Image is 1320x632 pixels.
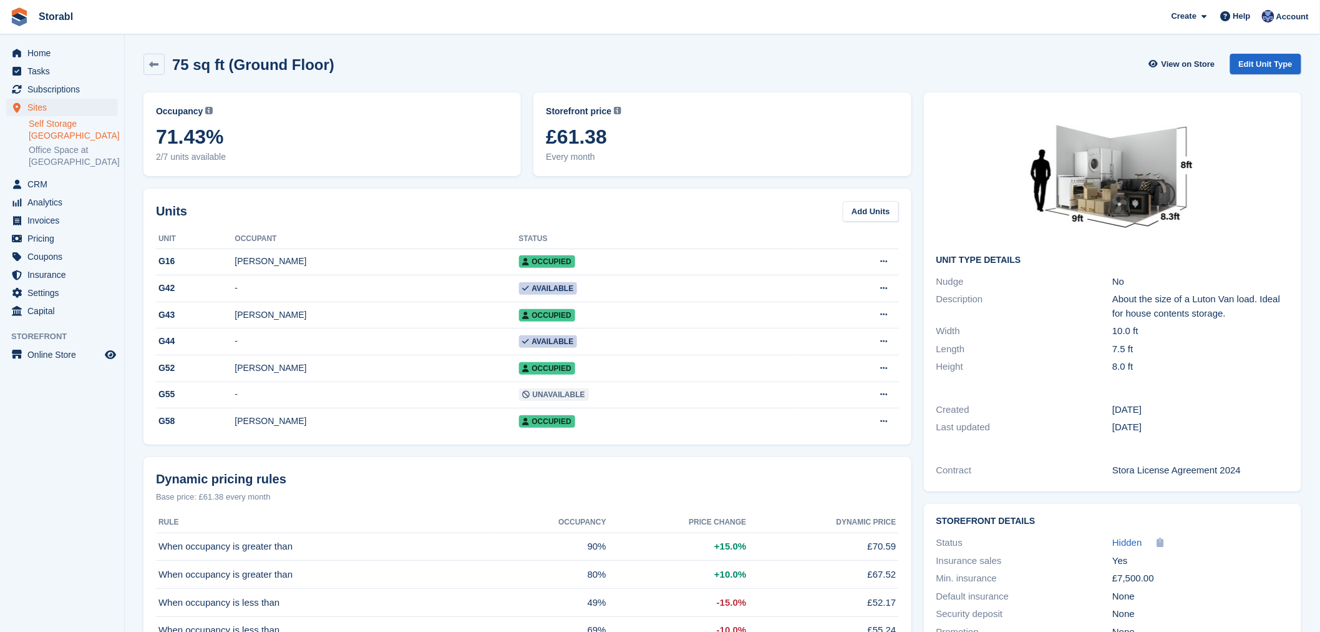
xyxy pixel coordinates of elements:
div: G42 [156,282,235,295]
td: When occupancy is greater than [156,533,490,561]
span: Subscriptions [27,81,102,98]
div: Description [936,292,1113,320]
a: menu [6,194,118,211]
img: 75.jpg [1019,105,1206,245]
span: Create [1172,10,1196,22]
div: No [1112,275,1289,289]
a: menu [6,81,118,98]
a: Add Units [843,201,898,222]
a: Edit Unit Type [1230,54,1301,74]
span: Sites [27,99,102,116]
th: Status [519,229,796,249]
div: G43 [156,309,235,322]
td: - [235,328,518,355]
div: Created [936,403,1113,417]
span: Settings [27,284,102,302]
a: View on Store [1147,54,1220,74]
div: 10.0 ft [1112,324,1289,338]
a: menu [6,284,118,302]
div: None [1112,590,1289,604]
th: Occupant [235,229,518,249]
span: Capital [27,302,102,320]
div: Dynamic pricing rules [156,470,899,488]
div: G44 [156,335,235,348]
th: Unit [156,229,235,249]
span: Price change [689,516,746,528]
span: Pricing [27,230,102,247]
div: Status [936,536,1113,550]
div: Last updated [936,420,1113,435]
span: +15.0% [714,540,746,554]
div: Height [936,360,1113,374]
div: Yes [1112,554,1289,568]
span: Occupied [519,255,575,268]
span: Insurance [27,266,102,284]
span: 90% [588,540,606,554]
img: icon-info-grey-7440780725fd019a000dd9b08b2336e03edf1995a4989e88bcd33f0948082b44.svg [205,107,213,114]
span: Coupons [27,248,102,265]
img: stora-icon-8386f47178a22dfd0bd8f6a31ec36ba5ce8667c1dd55bd0f319d3a0aa187defe.svg [10,7,29,26]
a: menu [6,62,118,80]
a: Storabl [34,6,78,27]
div: G58 [156,415,235,428]
a: menu [6,248,118,265]
div: Nudge [936,275,1113,289]
div: [PERSON_NAME] [235,362,518,375]
div: Contract [936,463,1113,478]
span: 71.43% [156,126,508,148]
span: Occupied [519,309,575,322]
span: £67.52 [868,568,896,582]
span: Unavailable [519,388,589,401]
span: Home [27,44,102,62]
a: menu [6,266,118,284]
span: Help [1233,10,1251,22]
a: menu [6,175,118,193]
div: About the size of a Luton Van load. Ideal for house contents storage. [1112,292,1289,320]
td: When occupancy is greater than [156,561,490,589]
span: Occupancy [558,516,606,528]
span: Account [1276,11,1309,23]
span: Storefront price [546,105,611,118]
div: [PERSON_NAME] [235,309,518,322]
span: 2/7 units available [156,151,508,164]
div: 8.0 ft [1112,360,1289,374]
a: menu [6,302,118,320]
span: Every month [546,151,898,164]
div: Width [936,324,1113,338]
span: Dynamic price [837,516,896,528]
a: menu [6,212,118,229]
span: Analytics [27,194,102,211]
span: View on Store [1162,58,1215,71]
div: G16 [156,255,235,268]
a: menu [6,99,118,116]
div: Stora License Agreement 2024 [1112,463,1289,478]
td: - [235,382,518,408]
a: menu [6,230,118,247]
span: Occupied [519,415,575,428]
span: Available [519,282,578,295]
a: menu [6,44,118,62]
div: [PERSON_NAME] [235,415,518,428]
h2: 75 sq ft (Ground Floor) [172,56,334,73]
div: [DATE] [1112,420,1289,435]
td: When occupancy is less than [156,589,490,617]
div: [DATE] [1112,403,1289,417]
div: Min. insurance [936,571,1113,586]
span: £61.38 [546,126,898,148]
div: 7.5 ft [1112,342,1289,357]
td: - [235,275,518,302]
div: G55 [156,388,235,401]
span: 49% [588,596,606,610]
a: Preview store [103,347,118,362]
a: menu [6,346,118,363]
span: CRM [27,175,102,193]
div: Security deposit [936,607,1113,621]
div: Base price: £61.38 every month [156,491,899,503]
a: Hidden [1112,536,1142,550]
div: G52 [156,362,235,375]
a: Office Space at [GEOGRAPHIC_DATA] [29,144,118,168]
span: Available [519,335,578,348]
h2: Units [156,202,187,220]
span: £70.59 [868,540,896,554]
th: Rule [156,513,490,533]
